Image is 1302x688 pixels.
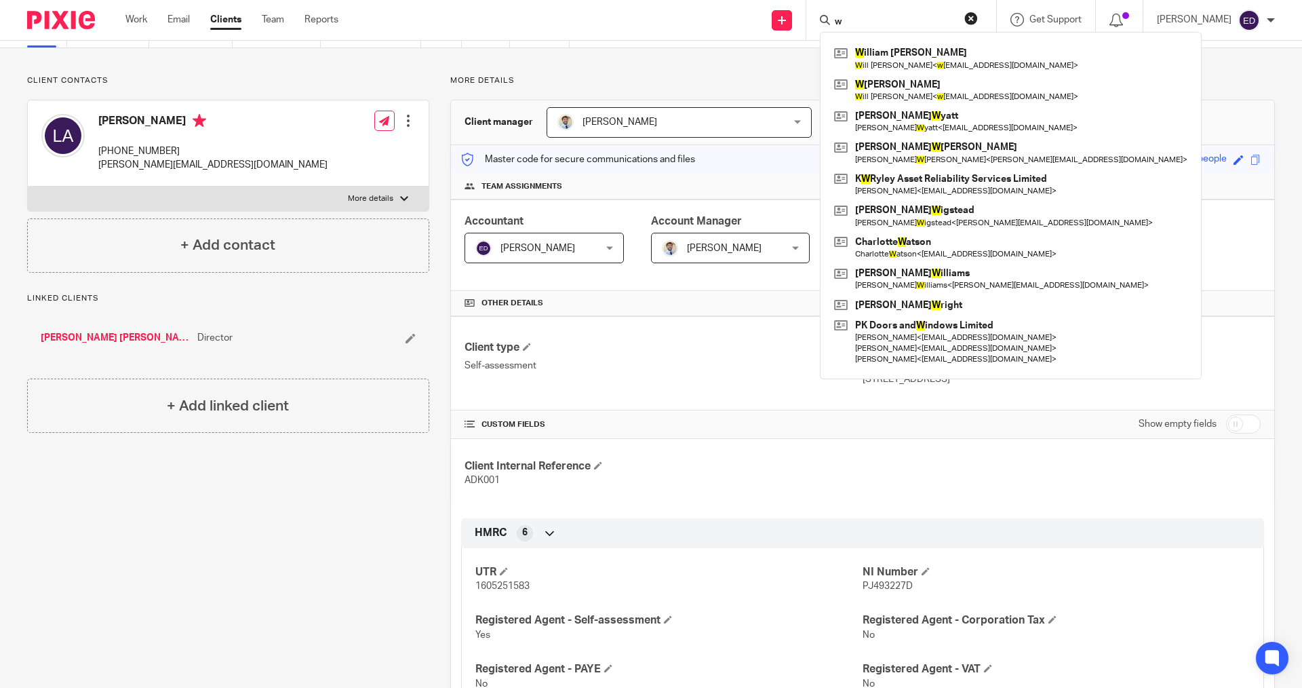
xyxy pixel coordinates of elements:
[1139,417,1217,431] label: Show empty fields
[475,565,863,579] h4: UTR
[348,193,393,204] p: More details
[475,630,490,640] span: Yes
[465,359,863,372] p: Self-assessment
[27,293,429,304] p: Linked clients
[481,181,562,192] span: Team assignments
[522,526,528,539] span: 6
[863,662,1250,676] h4: Registered Agent - VAT
[167,13,190,26] a: Email
[651,216,742,227] span: Account Manager
[1238,9,1260,31] img: svg%3E
[98,145,328,158] p: [PHONE_NUMBER]
[180,235,275,256] h4: + Add contact
[583,117,657,127] span: [PERSON_NAME]
[481,298,543,309] span: Other details
[557,114,574,130] img: 1693835698283.jfif
[41,114,85,157] img: svg%3E
[465,216,524,227] span: Accountant
[475,240,492,256] img: svg%3E
[167,396,289,417] h4: + Add linked client
[465,115,533,129] h3: Client manager
[125,13,147,26] a: Work
[27,75,429,86] p: Client contacts
[465,341,863,355] h4: Client type
[465,459,863,474] h4: Client Internal Reference
[863,581,913,591] span: PJ493227D
[475,581,530,591] span: 1605251583
[197,331,233,345] span: Director
[262,13,284,26] a: Team
[193,114,206,128] i: Primary
[687,244,762,253] span: [PERSON_NAME]
[863,372,1261,386] p: [STREET_ADDRESS]
[450,75,1275,86] p: More details
[98,158,328,172] p: [PERSON_NAME][EMAIL_ADDRESS][DOMAIN_NAME]
[465,419,863,430] h4: CUSTOM FIELDS
[461,153,695,166] p: Master code for secure communications and files
[964,12,978,25] button: Clear
[210,13,241,26] a: Clients
[500,244,575,253] span: [PERSON_NAME]
[1029,15,1082,24] span: Get Support
[1157,13,1231,26] p: [PERSON_NAME]
[304,13,338,26] a: Reports
[475,613,863,628] h4: Registered Agent - Self-assessment
[662,240,678,256] img: 1693835698283.jfif
[863,630,875,640] span: No
[863,613,1250,628] h4: Registered Agent - Corporation Tax
[863,565,1250,579] h4: NI Number
[833,16,955,28] input: Search
[98,114,328,131] h4: [PERSON_NAME]
[41,331,191,345] a: [PERSON_NAME] [PERSON_NAME] CO LTD
[475,526,507,540] span: HMRC
[465,476,500,485] span: ADK001
[475,662,863,676] h4: Registered Agent - PAYE
[27,11,95,29] img: Pixie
